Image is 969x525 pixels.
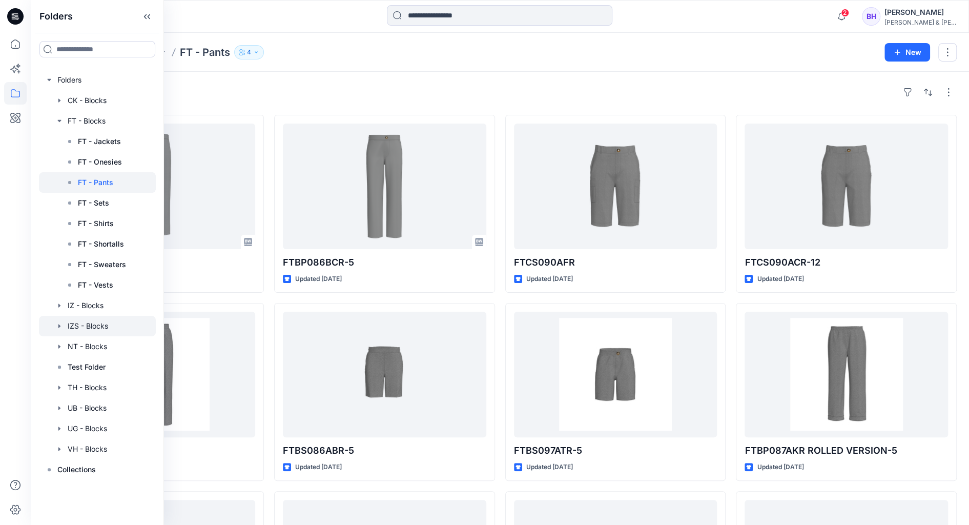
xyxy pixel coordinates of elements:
[862,7,880,26] div: BH
[514,312,717,437] a: FTBS097ATR-5
[745,443,948,458] p: FTBP087AKR ROLLED VERSION-5
[757,462,803,473] p: Updated [DATE]
[283,255,486,270] p: FTBP086BCR-5
[78,156,122,168] p: FT - Onesies
[68,361,106,373] p: Test Folder
[180,45,230,59] p: FT - Pants
[884,43,930,62] button: New
[283,124,486,249] a: FTBP086BCR-5
[745,255,948,270] p: FTCS090ACR-12
[526,274,573,285] p: Updated [DATE]
[884,6,956,18] div: [PERSON_NAME]
[78,279,113,291] p: FT - Vests
[283,443,486,458] p: FTBS086ABR-5
[78,176,113,189] p: FT - Pants
[514,124,717,249] a: FTCS090AFR
[78,238,124,250] p: FT - Shortalls
[78,217,114,230] p: FT - Shirts
[745,124,948,249] a: FTCS090ACR-12
[884,18,956,26] div: [PERSON_NAME] & [PERSON_NAME]
[841,9,849,17] span: 2
[514,443,717,458] p: FTBS097ATR-5
[234,45,264,59] button: 4
[757,274,803,285] p: Updated [DATE]
[57,463,96,476] p: Collections
[514,255,717,270] p: FTCS090AFR
[78,135,121,148] p: FT - Jackets
[295,462,342,473] p: Updated [DATE]
[283,312,486,437] a: FTBS086ABR-5
[295,274,342,285] p: Updated [DATE]
[78,197,109,209] p: FT - Sets
[745,312,948,437] a: FTBP087AKR ROLLED VERSION-5
[247,47,251,58] p: 4
[78,258,126,271] p: FT - Sweaters
[526,462,573,473] p: Updated [DATE]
